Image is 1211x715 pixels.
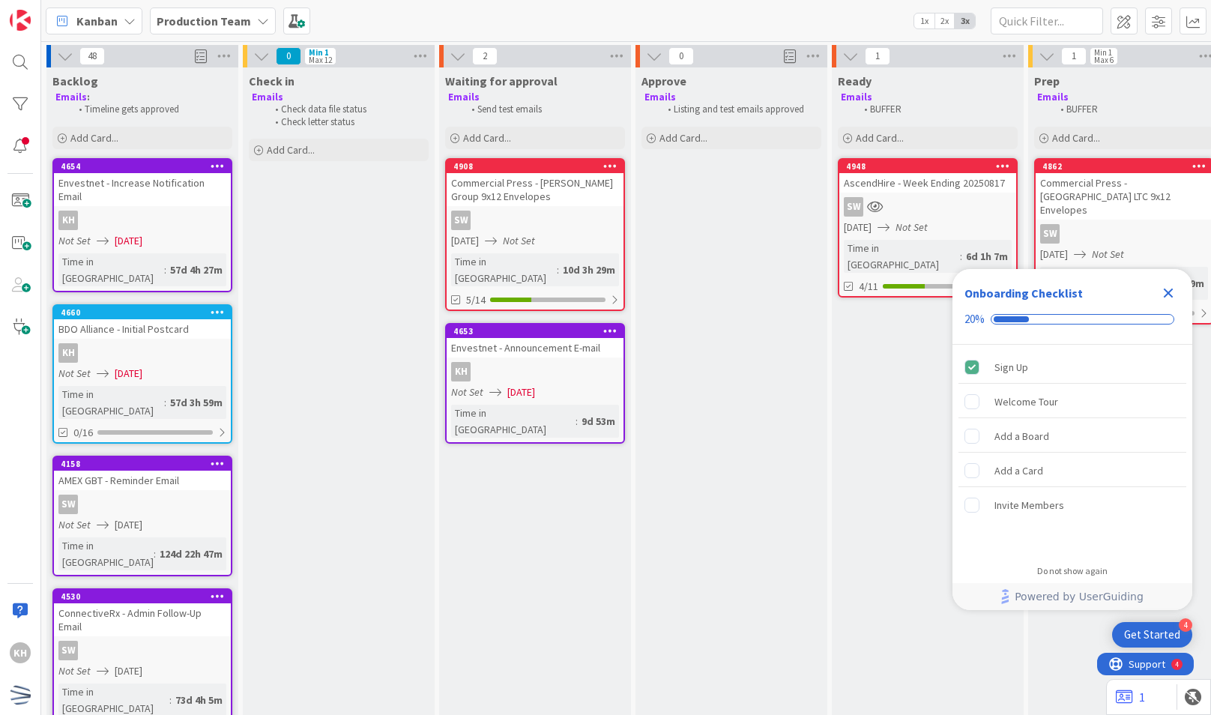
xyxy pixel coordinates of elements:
strong: Emails [55,91,87,103]
div: Time in [GEOGRAPHIC_DATA] [451,253,557,286]
span: : [169,692,172,708]
li: Listing and test emails approved [659,103,819,115]
span: 1x [914,13,934,28]
div: 4948AscendHire - Week Ending 20250817 [839,160,1016,193]
a: 4654Envestnet - Increase Notification EmailKHNot Set[DATE]Time in [GEOGRAPHIC_DATA]:57d 4h 27m [52,158,232,292]
span: 4/11 [859,279,878,295]
span: [DATE] [1040,247,1068,262]
div: Open Get Started checklist, remaining modules: 4 [1112,622,1192,648]
div: 4660 [54,306,231,319]
span: 2 [472,47,498,65]
div: 4653Envestnet - Announcement E-mail [447,325,623,357]
div: SW [58,641,78,660]
div: SW [54,641,231,660]
div: SW [839,197,1016,217]
div: SW [54,495,231,514]
span: [DATE] [451,233,479,249]
span: Add Card... [463,131,511,145]
div: KH [58,211,78,230]
div: Max 6 [1094,56,1114,64]
span: Waiting for approval [445,73,558,88]
span: Kanban [76,12,118,30]
span: Prep [1034,73,1060,88]
span: 0/16 [73,425,93,441]
b: Production Team [157,13,251,28]
span: Powered by UserGuiding [1015,588,1144,606]
div: 4660 [61,307,231,318]
div: Time in [GEOGRAPHIC_DATA] [58,253,164,286]
div: 4908Commercial Press - [PERSON_NAME] Group 9x12 Envelopes [447,160,623,206]
div: Checklist items [952,345,1192,555]
div: 124d 22h 47m [156,546,226,562]
span: Add Card... [856,131,904,145]
a: 4948AscendHire - Week Ending 20250817SW[DATE]Not SetTime in [GEOGRAPHIC_DATA]:6d 1h 7m4/11 [838,158,1018,298]
div: KH [54,211,231,230]
span: Add Card... [267,143,315,157]
a: Powered by UserGuiding [960,583,1185,610]
div: Invite Members is incomplete. [958,489,1186,522]
div: Envestnet - Increase Notification Email [54,173,231,206]
img: avatar [10,684,31,705]
i: Not Set [58,234,91,247]
div: Sign Up is complete. [958,351,1186,384]
div: 4948 [846,161,1016,172]
strong: Emails [252,91,283,103]
div: KH [447,362,623,381]
span: [DATE] [844,220,872,235]
span: [DATE] [115,517,142,533]
span: Check in [249,73,295,88]
span: : [164,394,166,411]
span: : [164,262,166,278]
strong: Emails [841,91,872,103]
div: 4653 [447,325,623,338]
span: [DATE] [115,233,142,249]
span: 2x [934,13,955,28]
i: Not Set [58,518,91,531]
div: 4654 [61,161,231,172]
div: 4908 [447,160,623,173]
span: 0 [276,47,301,65]
div: Welcome Tour is incomplete. [958,385,1186,418]
li: Check letter status [267,116,426,128]
span: Add Card... [70,131,118,145]
strong: : [87,91,90,103]
div: Invite Members [994,496,1064,514]
span: 5/14 [466,292,486,308]
span: [DATE] [115,366,142,381]
span: : [154,546,156,562]
div: KH [10,642,31,663]
div: Get Started [1124,627,1180,642]
div: Add a Card [994,462,1043,480]
div: 4654Envestnet - Increase Notification Email [54,160,231,206]
i: Not Set [1092,247,1124,261]
div: Time in [GEOGRAPHIC_DATA] [1040,267,1151,300]
div: 73d 4h 5m [172,692,226,708]
div: SW [1040,224,1060,244]
span: Support [31,2,68,20]
div: Min 1 [1094,49,1112,56]
div: SW [447,211,623,230]
div: Commercial Press - [PERSON_NAME] Group 9x12 Envelopes [447,173,623,206]
div: Sign Up [994,358,1028,376]
div: 4158 [61,459,231,469]
div: 4 [1179,618,1192,632]
span: Ready [838,73,872,88]
div: 10d 3h 29m [559,262,619,278]
div: 4158 [54,457,231,471]
a: 4158AMEX GBT - Reminder EmailSWNot Set[DATE]Time in [GEOGRAPHIC_DATA]:124d 22h 47m [52,456,232,576]
div: SW [844,197,863,217]
div: Close Checklist [1156,281,1180,305]
div: Checklist Container [952,269,1192,610]
div: Add a Board is incomplete. [958,420,1186,453]
a: 4908Commercial Press - [PERSON_NAME] Group 9x12 EnvelopesSW[DATE]Not SetTime in [GEOGRAPHIC_DATA]... [445,158,625,311]
div: Time in [GEOGRAPHIC_DATA] [58,537,154,570]
div: 4530 [54,590,231,603]
img: Visit kanbanzone.com [10,10,31,31]
div: 6d 1h 7m [962,248,1012,265]
span: Backlog [52,73,98,88]
div: 4653 [453,326,623,337]
div: Time in [GEOGRAPHIC_DATA] [58,386,164,419]
div: Time in [GEOGRAPHIC_DATA] [451,405,576,438]
li: Check data file status [267,103,426,115]
div: 9d 53m [578,413,619,429]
